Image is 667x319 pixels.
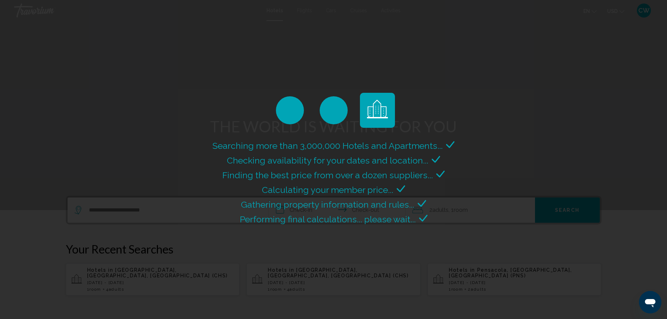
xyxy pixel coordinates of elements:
[240,214,416,224] span: Performing final calculations... please wait...
[262,185,393,195] span: Calculating your member price...
[222,170,433,180] span: Finding the best price from over a dozen suppliers...
[639,291,661,313] iframe: Button to launch messaging window
[213,140,443,151] span: Searching more than 3,000,000 Hotels and Apartments...
[227,155,428,166] span: Checking availability for your dates and location...
[241,199,414,210] span: Gathering property information and rules...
